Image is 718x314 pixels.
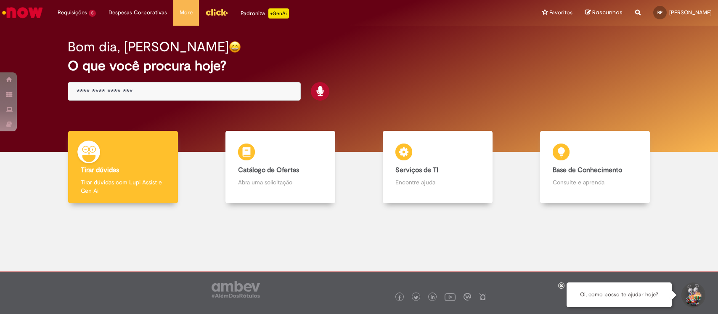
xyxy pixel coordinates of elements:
span: Rascunhos [592,8,623,16]
button: Iniciar Conversa de Suporte [680,282,705,308]
a: Tirar dúvidas Tirar dúvidas com Lupi Assist e Gen Ai [44,131,201,204]
img: logo_footer_ambev_rotulo_gray.png [212,281,260,298]
img: happy-face.png [229,41,241,53]
span: RP [657,10,662,15]
div: Oi, como posso te ajudar hoje? [567,282,672,307]
div: Padroniza [241,8,289,19]
b: Serviços de TI [395,166,438,174]
span: 5 [89,10,96,17]
img: logo_footer_twitter.png [414,295,418,300]
a: Base de Conhecimento Consulte e aprenda [517,131,674,204]
img: logo_footer_naosei.png [479,293,487,301]
img: ServiceNow [1,4,44,21]
span: Despesas Corporativas [109,8,167,17]
span: Favoritos [549,8,572,17]
a: Serviços de TI Encontre ajuda [359,131,517,204]
b: Base de Conhecimento [553,166,622,174]
img: click_logo_yellow_360x200.png [205,6,228,19]
span: More [180,8,193,17]
span: Requisições [58,8,87,17]
p: Abra uma solicitação [238,178,323,186]
p: Encontre ajuda [395,178,480,186]
p: Consulte e aprenda [553,178,637,186]
h2: Bom dia, [PERSON_NAME] [68,40,229,54]
a: Rascunhos [585,9,623,17]
p: Tirar dúvidas com Lupi Assist e Gen Ai [81,178,165,195]
h2: O que você procura hoje? [68,59,650,73]
img: logo_footer_workplace.png [464,293,471,301]
img: logo_footer_facebook.png [397,295,402,300]
b: Catálogo de Ofertas [238,166,299,174]
a: Catálogo de Ofertas Abra uma solicitação [201,131,359,204]
span: [PERSON_NAME] [669,9,712,16]
b: Tirar dúvidas [81,166,119,174]
img: logo_footer_youtube.png [445,291,456,302]
p: +GenAi [268,8,289,19]
img: logo_footer_linkedin.png [431,295,435,300]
